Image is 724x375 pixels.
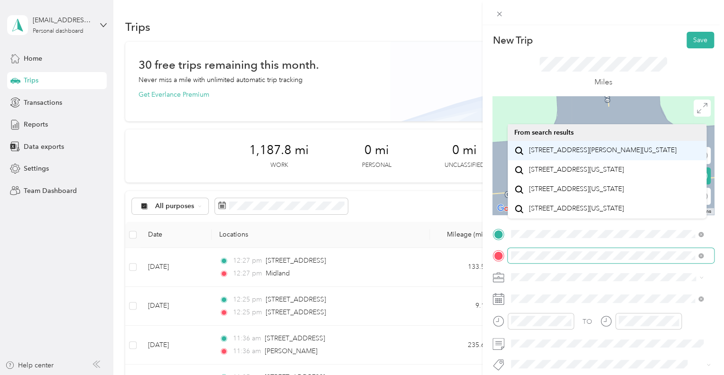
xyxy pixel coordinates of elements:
[495,202,526,215] img: Google
[583,317,592,327] div: TO
[529,165,624,174] span: [STREET_ADDRESS][US_STATE]
[594,76,613,88] p: Miles
[514,128,574,137] span: From search results
[687,32,714,48] button: Save
[529,204,624,213] span: [STREET_ADDRESS][US_STATE]
[671,322,724,375] iframe: Everlance-gr Chat Button Frame
[529,185,624,193] span: [STREET_ADDRESS][US_STATE]
[495,202,526,215] a: Open this area in Google Maps (opens a new window)
[529,146,677,155] span: [STREET_ADDRESS][PERSON_NAME][US_STATE]
[492,34,532,47] p: New Trip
